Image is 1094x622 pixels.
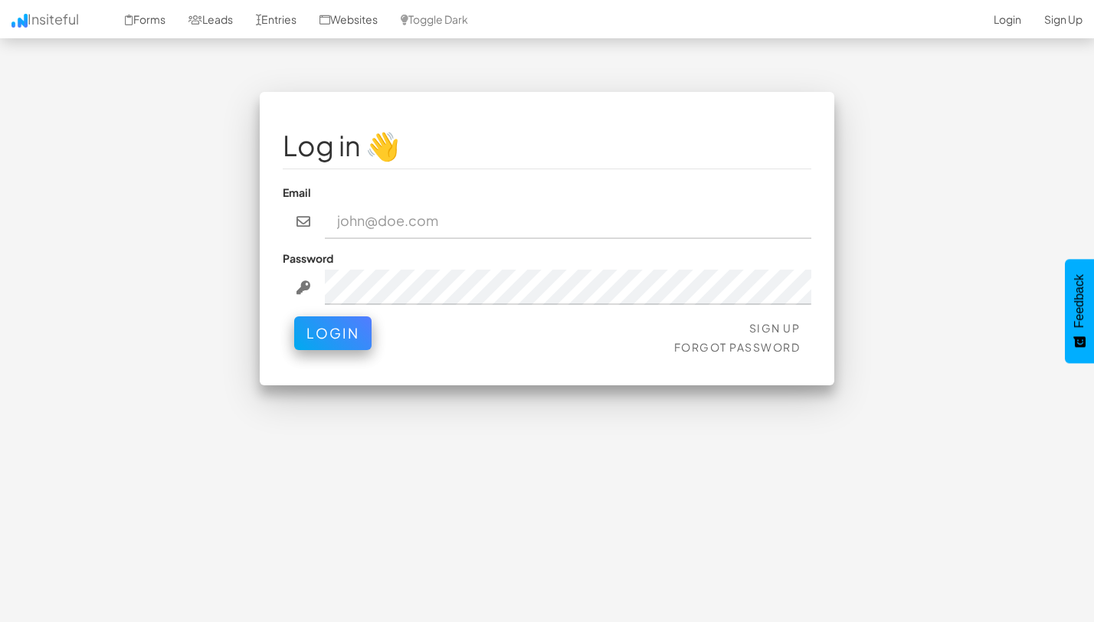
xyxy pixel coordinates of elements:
a: Forgot Password [674,340,801,354]
a: Sign Up [749,321,801,335]
img: icon.png [11,14,28,28]
button: Feedback - Show survey [1065,259,1094,363]
label: Password [283,250,333,266]
input: john@doe.com [325,204,812,239]
h1: Log in 👋 [283,130,811,161]
button: Login [294,316,372,350]
label: Email [283,185,311,200]
span: Feedback [1073,274,1086,328]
